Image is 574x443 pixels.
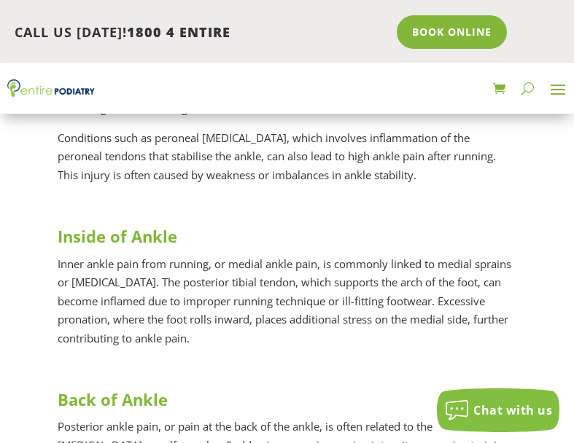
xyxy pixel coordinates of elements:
a: Book Online [397,15,507,49]
strong: Inside of Ankle [58,225,177,247]
p: Conditions such as peroneal [MEDICAL_DATA], which involves inflammation of the peroneal tendons t... [58,129,517,196]
button: Chat with us [437,388,559,432]
span: Chat with us [473,402,552,418]
p: CALL US [DATE]! [15,23,387,42]
strong: Back of Ankle [58,388,168,410]
span: 1800 4 ENTIRE [127,23,230,41]
p: Inner ankle pain from running, or medial ankle pain, is commonly linked to medial sprains or [MED... [58,255,517,359]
